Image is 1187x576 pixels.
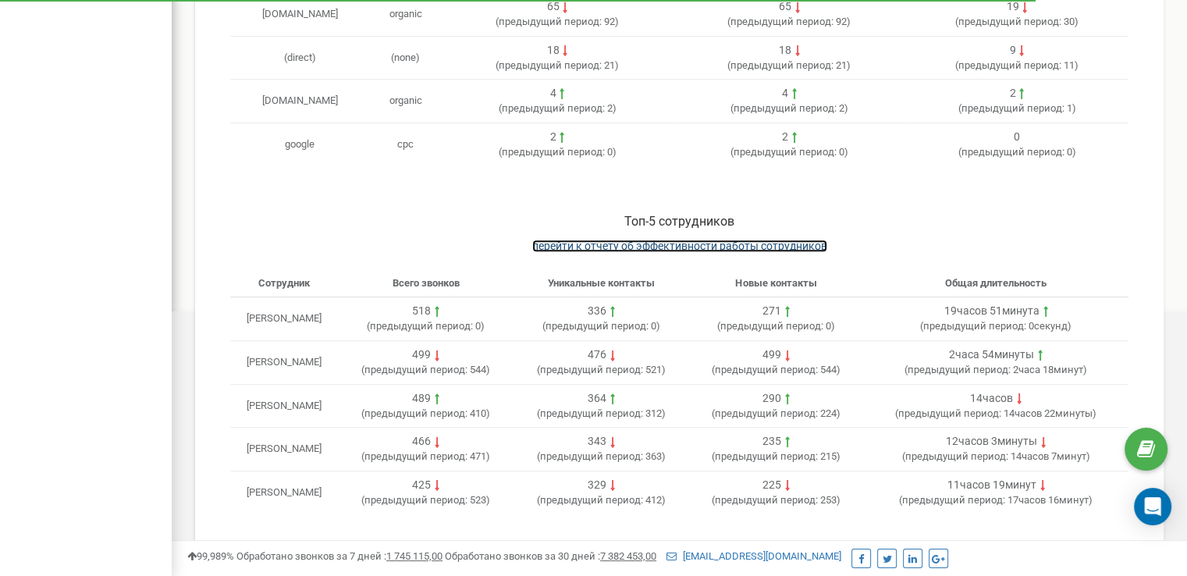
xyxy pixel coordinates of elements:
[501,102,604,114] span: предыдущий период:
[537,407,666,419] span: ( 312 )
[715,494,818,506] span: предыдущий период:
[364,450,467,462] span: предыдущий период:
[955,16,1079,27] span: ( 30 )
[666,550,841,562] a: [EMAIL_ADDRESS][DOMAIN_NAME]
[762,478,781,493] div: 225
[762,434,781,450] div: 235
[735,277,816,289] span: Новые контакты
[715,407,818,419] span: предыдущий период:
[958,59,1061,71] span: предыдущий период:
[730,16,833,27] span: предыдущий период:
[361,494,490,506] span: ( 523 )
[370,80,442,123] td: organic
[187,550,234,562] span: 99,989%
[949,347,1034,363] div: 2часа 54минуты
[548,277,655,289] span: Уникальные контакты
[782,86,788,101] div: 4
[899,494,1093,506] span: ( 17часов 16минут )
[370,36,442,80] td: (none)
[730,146,848,158] span: ( 0 )
[537,494,666,506] span: ( 412 )
[624,214,734,229] span: Toп-5 сотрудников
[588,347,606,363] div: 476
[712,450,840,462] span: ( 215 )
[898,407,1001,419] span: предыдущий период:
[905,450,1008,462] span: предыдущий период:
[236,550,442,562] span: Обработано звонков за 7 дней :
[588,478,606,493] div: 329
[370,123,442,165] td: cpc
[720,320,823,332] span: предыдущий период:
[947,478,1036,493] div: 11часов 19минут
[445,550,656,562] span: Обработано звонков за 30 дней :
[600,550,656,562] u: 7 382 453,00
[361,407,490,419] span: ( 410 )
[230,297,339,341] td: [PERSON_NAME]
[958,102,1075,114] span: ( 1 )
[230,36,370,80] td: (direct)
[715,364,818,375] span: предыдущий период:
[412,434,431,450] div: 466
[727,59,851,71] span: ( 21 )
[588,304,606,319] div: 336
[540,494,643,506] span: предыдущий период:
[762,391,781,407] div: 290
[496,16,619,27] span: ( 92 )
[537,450,666,462] span: ( 363 )
[549,130,556,145] div: 2
[961,102,1064,114] span: предыдущий период:
[532,240,827,252] a: перейти к отчету об эффективности работы сотрудников
[902,494,1005,506] span: предыдущий период:
[412,304,431,319] div: 518
[412,347,431,363] div: 499
[230,428,339,471] td: [PERSON_NAME]
[1134,488,1171,525] div: Open Intercom Messenger
[386,550,442,562] u: 1 745 115,00
[367,320,485,332] span: ( 0 )
[364,494,467,506] span: предыдущий период:
[230,471,339,514] td: [PERSON_NAME]
[920,320,1071,332] span: ( 0секунд )
[779,43,791,59] div: 18
[961,146,1064,158] span: предыдущий период:
[498,146,616,158] span: ( 0 )
[730,102,848,114] span: ( 2 )
[717,320,835,332] span: ( 0 )
[730,59,833,71] span: предыдущий период:
[230,123,370,165] td: google
[230,341,339,385] td: [PERSON_NAME]
[498,102,616,114] span: ( 2 )
[958,146,1075,158] span: ( 0 )
[1014,130,1020,145] div: 0
[946,434,1037,450] div: 12часов 3минуты
[501,146,604,158] span: предыдущий период:
[923,320,1026,332] span: предыдущий период:
[944,304,1040,319] div: 19часов 51минута
[958,16,1061,27] span: предыдущий период:
[540,450,643,462] span: предыдущий период:
[970,391,1013,407] div: 14часов
[361,364,490,375] span: ( 544 )
[588,434,606,450] div: 343
[1009,86,1015,101] div: 2
[588,391,606,407] div: 364
[712,494,840,506] span: ( 253 )
[902,450,1090,462] span: ( 14часов 7минут )
[762,304,781,319] div: 271
[230,384,339,428] td: [PERSON_NAME]
[734,146,837,158] span: предыдущий период:
[499,16,602,27] span: предыдущий период:
[542,320,660,332] span: ( 0 )
[537,364,666,375] span: ( 521 )
[712,407,840,419] span: ( 224 )
[540,407,643,419] span: предыдущий период:
[734,102,837,114] span: предыдущий период:
[258,277,310,289] span: Сотрудник
[908,364,1011,375] span: предыдущий период:
[412,478,431,493] div: 425
[230,80,370,123] td: [DOMAIN_NAME]
[496,59,619,71] span: ( 21 )
[945,277,1047,289] span: Общая длительность
[715,450,818,462] span: предыдущий период:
